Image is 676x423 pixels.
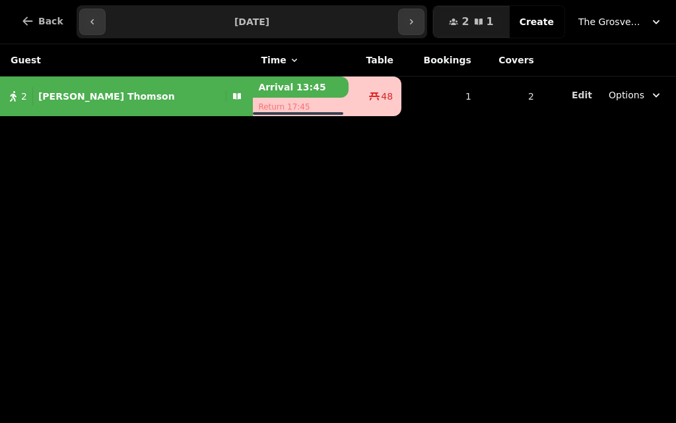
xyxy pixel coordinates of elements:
p: Return 17:45 [253,98,349,116]
span: Options [609,88,644,102]
button: The Grosvenor [570,10,671,34]
td: 2 [479,77,542,117]
span: 2 [461,16,469,27]
span: 1 [487,16,494,27]
button: Edit [572,88,592,102]
button: Create [509,6,564,38]
span: Edit [572,90,592,100]
button: Back [11,5,74,37]
th: Table [349,44,401,77]
span: Back [38,16,63,26]
th: Covers [479,44,542,77]
th: Bookings [401,44,479,77]
span: Create [520,17,554,26]
p: Arrival 13:45 [253,77,349,98]
p: [PERSON_NAME] Thomson [38,90,175,103]
span: 48 [381,90,393,103]
button: Options [601,83,671,107]
span: The Grosvenor [578,15,644,28]
td: 1 [401,77,479,117]
button: Time [261,53,299,67]
span: 2 [21,90,27,103]
span: Time [261,53,286,67]
button: 21 [433,6,509,38]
